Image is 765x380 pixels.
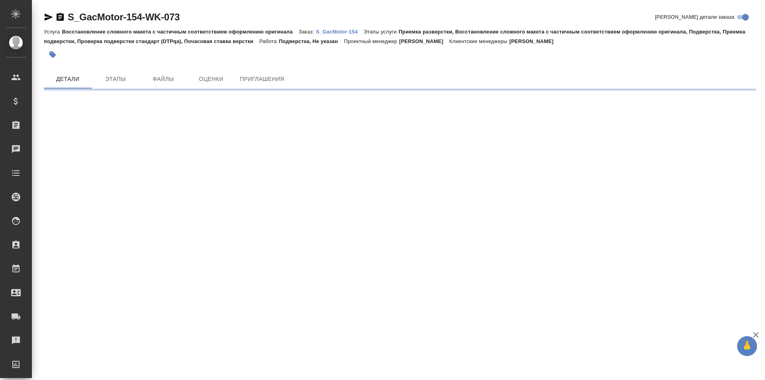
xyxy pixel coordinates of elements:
[316,29,364,35] p: S_GacMotor-154
[364,29,399,35] p: Этапы услуги
[68,12,180,22] a: S_GacMotor-154-WK-073
[344,38,399,44] p: Проектный менеджер
[44,29,62,35] p: Услуга
[44,12,53,22] button: Скопировать ссылку для ЯМессенджера
[55,12,65,22] button: Скопировать ссылку
[279,38,344,44] p: Подверстка, Не указан
[737,336,757,356] button: 🙏
[49,74,87,84] span: Детали
[509,38,559,44] p: [PERSON_NAME]
[399,38,449,44] p: [PERSON_NAME]
[316,28,364,35] a: S_GacMotor-154
[44,46,61,63] button: Добавить тэг
[299,29,316,35] p: Заказ:
[144,74,182,84] span: Файлы
[655,13,734,21] span: [PERSON_NAME] детали заказа
[259,38,279,44] p: Работа
[192,74,230,84] span: Оценки
[449,38,510,44] p: Клиентские менеджеры
[740,338,754,354] span: 🙏
[62,29,298,35] p: Восстановление сложного макета с частичным соответствием оформлению оригинала
[240,74,284,84] span: Приглашения
[96,74,135,84] span: Этапы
